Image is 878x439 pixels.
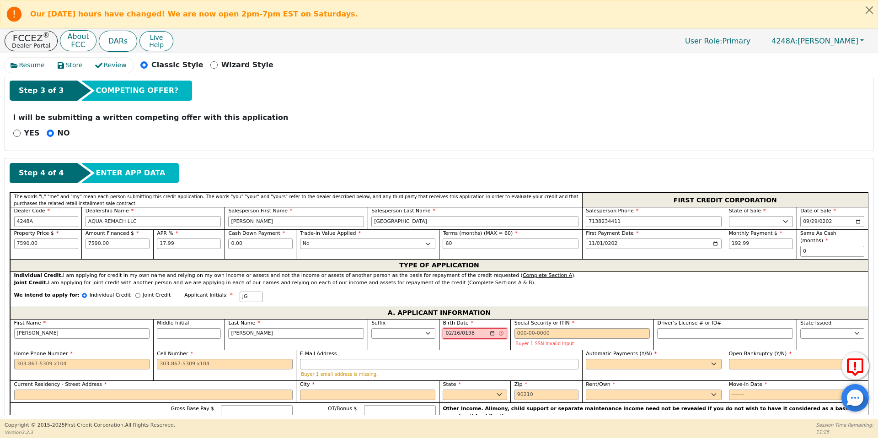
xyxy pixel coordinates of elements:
span: Gross Base Pay $ [171,406,214,412]
span: Dealer Code [14,208,50,214]
span: Terms (months) (MAX = 60) [443,230,513,236]
p: Buyer 1 SSN Invalid Input [515,341,649,346]
span: Cash Down Payment [228,230,285,236]
span: Suffix [371,320,385,326]
input: 303-867-5309 x104 [586,216,722,227]
button: Store [51,58,90,73]
span: Automatic Payments (Y/N) [586,351,657,357]
span: Driver’s License # or ID# [657,320,721,326]
span: User Role : [685,37,722,45]
input: 303-867-5309 x104 [14,359,150,370]
p: Primary [676,32,760,50]
p: Other Income. Alimony, child support or separate maintenance income need not be revealed if you d... [443,405,865,420]
p: Dealer Portal [12,43,50,49]
strong: Individual Credit. [14,272,63,278]
span: Rent/Own [586,381,615,387]
span: State [443,381,461,387]
input: xx.xx% [157,238,221,249]
span: E-Mail Address [300,351,337,357]
div: I am applying for joint credit with another person and we are applying in each of our names and r... [14,279,865,287]
span: Step 3 of 3 [19,85,64,96]
span: Trade-in Value Applied [300,230,361,236]
button: 4248A:[PERSON_NAME] [762,34,873,48]
span: 4248A: [771,37,798,45]
span: Birth Date [443,320,473,326]
span: State of Sale [729,208,766,214]
span: Property Price $ [14,230,59,236]
p: I will be submitting a written competing offer with this application [13,112,865,123]
u: Complete Sections A & B [469,280,532,286]
span: Amount Financed $ [86,230,139,236]
span: Zip [514,381,527,387]
span: A. APPLICANT INFORMATION [388,307,491,319]
button: AboutFCC [60,30,96,52]
p: Session Time Remaining: [816,422,873,428]
span: Help [149,41,164,49]
span: Open Bankruptcy (Y/N) [729,351,792,357]
p: Copyright © 2015- 2025 First Credit Corporation. [5,422,175,429]
p: YES [24,128,40,139]
p: Joint Credit [143,292,171,299]
p: FCCEZ [12,33,50,43]
input: YYYY-MM-DD [443,328,507,339]
input: YYYY-MM-DD [729,390,865,401]
button: DARs [99,31,137,52]
p: FCC [67,41,89,49]
sup: ® [43,31,50,39]
p: Version 3.2.3 [5,429,175,436]
span: First Name [14,320,46,326]
a: User Role:Primary [676,32,760,50]
span: Salesperson Phone [586,208,638,214]
span: Cell Number [157,351,193,357]
p: Individual Credit [90,292,131,299]
span: Step 4 of 4 [19,168,64,179]
span: Home Phone Number [14,351,73,357]
span: Current Residency - Street Address [14,381,107,387]
span: [PERSON_NAME] [771,37,858,45]
span: Date of Sale [800,208,836,214]
u: Complete Section A [523,272,572,278]
div: The words "I," "me" and "my" mean each person submitting this credit application. The words "you"... [10,193,582,207]
p: Buyer 1 email address is missing. [301,372,577,377]
p: Wizard Style [221,60,273,70]
b: Our [DATE] hours have changed! We are now open 2pm-7pm EST on Saturdays. [30,10,358,18]
span: Salesperson First Name [228,208,292,214]
input: 90210 [514,390,578,401]
p: NO [58,128,70,139]
button: Close alert [861,0,878,19]
span: First Payment Date [586,230,638,236]
span: Same As Cash (months) [800,230,836,244]
div: I am applying for credit in my own name and relying on my own income or assets and not the income... [14,272,865,280]
span: State Issued [800,320,831,326]
span: Social Security or ITIN [514,320,574,326]
span: Last Name [228,320,260,326]
button: LiveHelp [139,31,173,51]
span: FIRST CREDIT CORPORATION [674,194,777,206]
p: 11:25 [816,428,873,435]
input: 303-867-5309 x104 [157,359,293,370]
span: Live [149,34,164,41]
span: Monthly Payment $ [729,230,782,236]
button: Review [89,58,134,73]
p: About [67,33,89,40]
p: Classic Style [151,60,203,70]
span: Store [66,60,83,70]
input: YYYY-MM-DD [586,238,722,249]
span: Resume [19,60,45,70]
span: City [300,381,315,387]
span: TYPE OF APPLICATION [399,260,479,271]
span: Dealership Name [86,208,134,214]
span: We intend to apply for: [14,292,80,307]
button: Resume [5,58,52,73]
span: COMPETING OFFER? [96,85,178,96]
input: 000-00-0000 [514,328,650,339]
span: Move-in Date [729,381,767,387]
button: FCCEZ®Dealer Portal [5,31,58,51]
span: APR % [157,230,178,236]
button: Report Error to FCC [841,352,869,379]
